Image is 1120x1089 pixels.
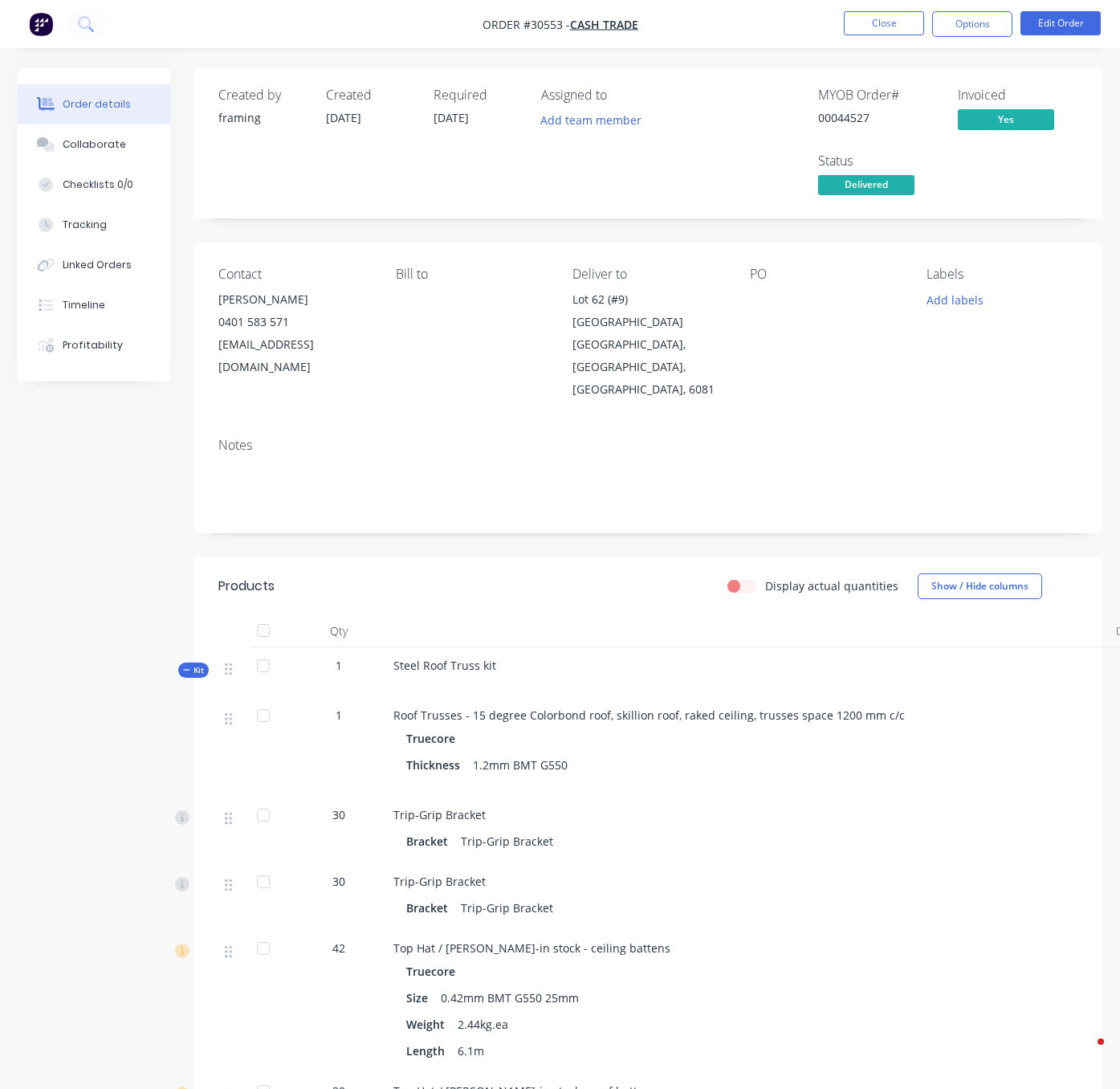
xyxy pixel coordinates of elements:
button: Add team member [541,109,650,131]
img: Factory [29,12,53,36]
span: Roof Trusses - 15 degree Colorbond roof, skillion roof, raked ceiling, trusses space 1200 mm c/c [393,708,905,723]
button: Options [932,11,1012,37]
button: Edit Order [1020,11,1101,35]
div: 00044527 [818,109,939,126]
span: [DATE] [434,110,469,125]
span: [DATE] [326,110,361,125]
div: Created [326,88,414,103]
div: Tracking [63,218,107,232]
span: Trip-Grip Bracket [393,874,486,889]
div: Bill to [396,267,548,282]
button: Linked Orders [18,245,170,285]
div: Bracket [406,830,454,853]
div: Labels [927,267,1078,282]
button: Add team member [532,109,650,131]
div: Thickness [406,753,466,777]
div: Contact [218,267,370,282]
div: [EMAIL_ADDRESS][DOMAIN_NAME] [218,333,370,378]
div: Length [406,1039,451,1062]
div: 2.44kg.ea [451,1013,515,1036]
div: MYOB Order # [818,88,939,103]
span: Kit [183,664,204,676]
div: 0401 583 571 [218,311,370,333]
div: Truecore [406,727,462,750]
button: Checklists 0/0 [18,165,170,205]
button: Tracking [18,205,170,245]
div: 0.42mm BMT G550 25mm [434,986,585,1009]
div: 1.2mm BMT G550 [466,753,574,777]
button: Timeline [18,285,170,325]
span: 42 [332,940,345,956]
iframe: Intercom live chat [1065,1034,1104,1073]
span: 30 [332,806,345,823]
button: Delivered [818,175,914,199]
button: Close [844,11,924,35]
div: [PERSON_NAME] [218,288,370,311]
div: Checklists 0/0 [63,177,133,192]
div: Qty [291,615,387,647]
div: Lot 62 (#9) [GEOGRAPHIC_DATA][GEOGRAPHIC_DATA], [GEOGRAPHIC_DATA], [GEOGRAPHIC_DATA], 6081 [572,288,724,401]
button: Collaborate [18,124,170,165]
span: 1 [336,707,342,724]
div: framing [218,109,307,126]
div: Linked Orders [63,258,132,272]
button: Show / Hide columns [918,573,1042,599]
div: Profitability [63,338,123,353]
div: [PERSON_NAME]0401 583 571[EMAIL_ADDRESS][DOMAIN_NAME] [218,288,370,378]
span: 30 [332,873,345,890]
div: Truecore [406,960,462,983]
div: Invoiced [958,88,1078,103]
button: Profitability [18,325,170,365]
div: Collaborate [63,137,126,152]
div: PO [750,267,902,282]
div: Created by [218,88,307,103]
button: Add labels [918,288,992,310]
div: Order details [63,97,131,112]
div: Required [434,88,522,103]
label: Display actual quantities [765,577,898,594]
div: Timeline [63,298,105,312]
span: Delivered [818,175,914,195]
div: Assigned to [541,88,702,103]
div: Weight [406,1013,451,1036]
div: Lot 62 (#9) [GEOGRAPHIC_DATA] [572,288,724,333]
span: Top Hat / [PERSON_NAME]-in stock - ceiling battens [393,940,670,956]
span: Steel Roof Truss kit [393,658,496,673]
div: Trip-Grip Bracket [454,896,560,920]
span: Trip-Grip Bracket [393,807,486,822]
div: Notes [218,438,1078,453]
a: Cash Trade [570,17,638,32]
button: Order details [18,84,170,124]
div: Size [406,986,434,1009]
span: Yes [958,109,1054,129]
div: [GEOGRAPHIC_DATA], [GEOGRAPHIC_DATA], [GEOGRAPHIC_DATA], 6081 [572,333,724,401]
span: 1 [336,657,342,674]
div: Trip-Grip Bracket [454,830,560,853]
div: Deliver to [572,267,724,282]
div: Bracket [406,896,454,920]
div: Kit [178,663,209,678]
div: 6.1m [451,1039,491,1062]
div: Products [218,577,275,596]
div: Status [818,153,939,169]
span: Order #30553 - [483,17,570,32]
